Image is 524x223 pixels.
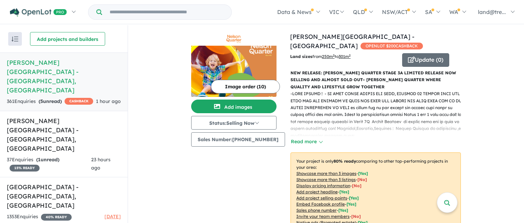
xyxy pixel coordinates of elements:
a: [PERSON_NAME][GEOGRAPHIC_DATA] - [GEOGRAPHIC_DATA] [290,33,414,50]
button: Add projects and builders [30,32,105,46]
sup: 2 [333,54,335,57]
u: Display pricing information [296,183,350,188]
span: 1 hour ago [96,98,121,104]
span: land@tre... [478,9,506,15]
span: [ Yes ] [358,171,368,176]
span: [ Yes ] [349,195,359,200]
h5: [PERSON_NAME][GEOGRAPHIC_DATA] - [GEOGRAPHIC_DATA] , [GEOGRAPHIC_DATA] [7,58,121,95]
b: 80 % ready [334,159,356,164]
u: 250 m [322,54,335,59]
u: 301 m [339,54,351,59]
u: Sales phone number [296,208,337,213]
span: to [335,54,351,59]
img: sort.svg [12,36,18,42]
strong: ( unread) [36,157,59,163]
button: Status:Selling Now [191,116,277,130]
span: [ No ] [357,177,367,182]
h5: [PERSON_NAME] [GEOGRAPHIC_DATA] - [GEOGRAPHIC_DATA] , [GEOGRAPHIC_DATA] [7,116,121,153]
p: from [290,53,397,60]
span: [DATE] [104,213,121,220]
span: 40 % READY [41,214,72,221]
strong: ( unread) [39,98,62,104]
img: Nelson Quarter Estate - Box Hill [191,46,277,97]
button: Image order (10) [211,80,280,93]
span: 1 [38,157,41,163]
a: Nelson Quarter Estate - Box Hill LogoNelson Quarter Estate - Box Hill [191,32,277,97]
span: 5 [40,98,43,104]
span: [ Yes ] [338,208,348,213]
u: Add project selling-points [296,195,347,200]
span: [ Yes ] [339,189,349,194]
div: 361 Enquir ies [7,98,93,106]
u: Invite your team members [296,214,350,219]
button: Read more [291,138,323,146]
div: 1353 Enquir ies [7,213,72,221]
b: Land sizes [290,54,312,59]
span: OPENLOT $ 200 CASHBACK [360,43,423,49]
img: Openlot PRO Logo White [10,8,67,17]
span: CASHBACK [65,98,93,105]
u: Embed Facebook profile [296,202,345,207]
input: Try estate name, suburb, builder or developer [103,5,230,19]
span: [ Yes ] [346,202,356,207]
img: Nelson Quarter Estate - Box Hill Logo [194,35,274,43]
span: 15 % READY [10,165,40,172]
u: Showcase more than 3 images [296,171,356,176]
h5: [GEOGRAPHIC_DATA] - [GEOGRAPHIC_DATA] , [GEOGRAPHIC_DATA] [7,182,121,210]
div: 37 Enquir ies [7,156,91,172]
sup: 2 [349,54,351,57]
span: 23 hours ago [91,157,111,171]
button: Update (0) [402,53,449,67]
p: - LORE IPSUMD ! - SI AMET CONSE ADIPIS ELI SEDD, EIUSMOD 02 TEMPOR INCI UTL ETDO MAG ALI ENIMADM ... [291,90,466,209]
u: Add project headline [296,189,338,194]
span: [ No ] [351,214,361,219]
button: Sales Number:[PHONE_NUMBER] [191,132,285,147]
p: NEW RELEASE: [PERSON_NAME] QUARTER STAGE 3A LIMITED RELEASE NOW SELLING AND ALMOST SOLD OUT– [PER... [291,70,461,90]
button: Add images [191,100,277,113]
u: Showcase more than 3 listings [296,177,356,182]
span: [ No ] [352,183,362,188]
